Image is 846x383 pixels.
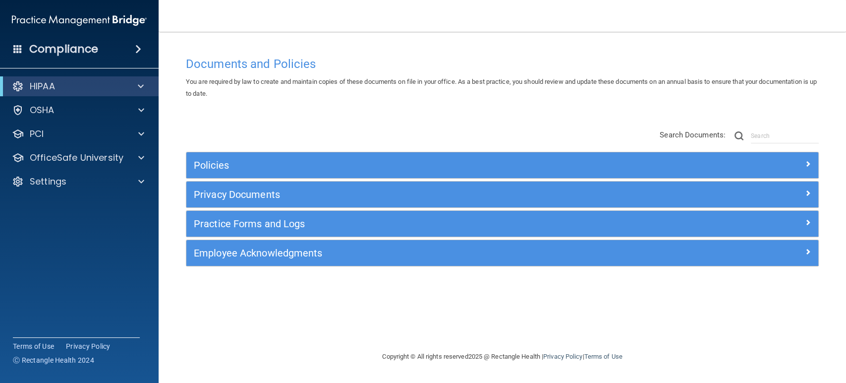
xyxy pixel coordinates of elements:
[66,341,111,351] a: Privacy Policy
[30,152,123,164] p: OfficeSafe University
[194,157,811,173] a: Policies
[186,78,817,97] span: You are required by law to create and maintain copies of these documents on file in your office. ...
[322,341,683,373] div: Copyright © All rights reserved 2025 @ Rectangle Health | |
[543,353,582,360] a: Privacy Policy
[751,128,819,143] input: Search
[186,58,819,70] h4: Documents and Policies
[12,10,147,30] img: PMB logo
[30,80,55,92] p: HIPAA
[194,189,653,200] h5: Privacy Documents
[194,218,653,229] h5: Practice Forms and Logs
[12,80,144,92] a: HIPAA
[13,341,54,351] a: Terms of Use
[734,131,743,140] img: ic-search.3b580494.png
[675,313,834,352] iframe: Drift Widget Chat Controller
[12,176,144,188] a: Settings
[194,248,653,258] h5: Employee Acknowledgments
[194,216,811,232] a: Practice Forms and Logs
[194,245,811,261] a: Employee Acknowledgments
[194,187,811,202] a: Privacy Documents
[30,128,44,140] p: PCI
[12,104,144,116] a: OSHA
[13,355,94,365] span: Ⓒ Rectangle Health 2024
[660,130,726,139] span: Search Documents:
[30,176,66,188] p: Settings
[30,104,55,116] p: OSHA
[12,128,144,140] a: PCI
[194,160,653,171] h5: Policies
[29,42,98,56] h4: Compliance
[12,152,144,164] a: OfficeSafe University
[584,353,622,360] a: Terms of Use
